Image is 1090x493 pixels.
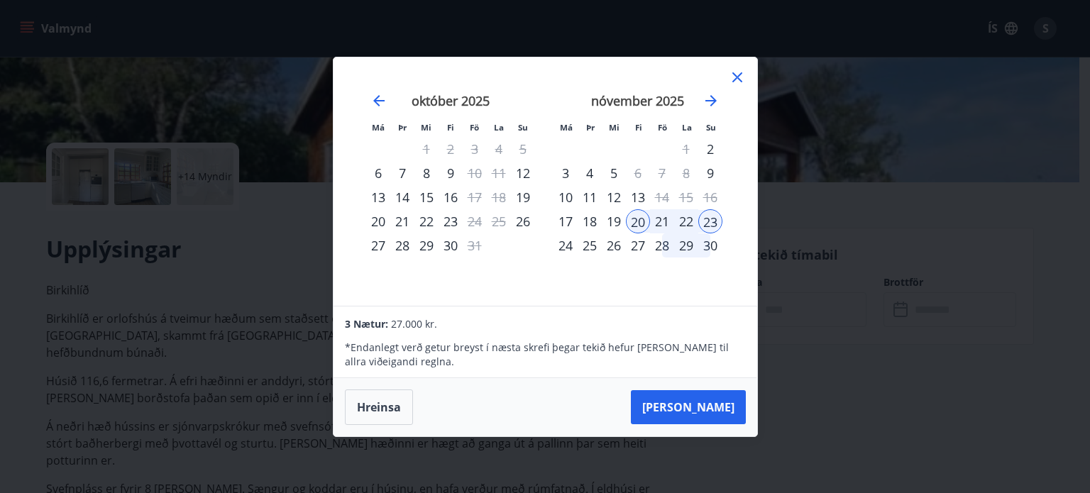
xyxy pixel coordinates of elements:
[439,185,463,209] div: 16
[602,233,626,257] td: Choose miðvikudagur, 26. nóvember 2025 as your check-in date. It’s available.
[463,161,487,185] td: Choose föstudagur, 10. október 2025 as your check-in date. It’s available.
[554,209,578,233] td: Choose mánudagur, 17. nóvember 2025 as your check-in date. It’s available.
[602,161,626,185] td: Choose miðvikudagur, 5. nóvember 2025 as your check-in date. It’s available.
[658,122,667,133] small: Fö
[578,209,602,233] td: Choose þriðjudagur, 18. nóvember 2025 as your check-in date. It’s available.
[370,92,387,109] div: Move backward to switch to the previous month.
[554,233,578,257] div: 24
[463,185,487,209] td: Choose föstudagur, 17. október 2025 as your check-in date. It’s available.
[439,209,463,233] td: Choose fimmtudagur, 23. október 2025 as your check-in date. It’s available.
[650,233,674,257] td: Choose föstudagur, 28. nóvember 2025 as your check-in date. It’s available.
[398,122,407,133] small: Þr
[602,161,626,185] div: 5
[674,185,698,209] td: Not available. laugardagur, 15. nóvember 2025
[366,185,390,209] td: Choose mánudagur, 13. október 2025 as your check-in date. It’s available.
[421,122,431,133] small: Mi
[650,209,674,233] td: Selected. föstudagur, 21. nóvember 2025
[463,209,487,233] div: Aðeins útritun í boði
[650,161,674,185] td: Not available. föstudagur, 7. nóvember 2025
[698,209,722,233] div: 23
[414,233,439,257] td: Choose miðvikudagur, 29. október 2025 as your check-in date. It’s available.
[626,209,650,233] div: 20
[626,233,650,257] div: 27
[372,122,385,133] small: Má
[591,92,684,109] strong: nóvember 2025
[511,161,535,185] td: Choose sunnudagur, 12. október 2025 as your check-in date. It’s available.
[554,185,578,209] div: 10
[698,161,722,185] div: Aðeins innritun í boði
[602,185,626,209] td: Choose miðvikudagur, 12. nóvember 2025 as your check-in date. It’s available.
[414,233,439,257] div: 29
[626,161,650,185] td: Choose fimmtudagur, 6. nóvember 2025 as your check-in date. It’s available.
[626,161,650,185] div: Aðeins útritun í boði
[470,122,479,133] small: Fö
[578,185,602,209] td: Choose þriðjudagur, 11. nóvember 2025 as your check-in date. It’s available.
[463,185,487,209] div: Aðeins útritun í boði
[366,233,390,257] td: Choose mánudagur, 27. október 2025 as your check-in date. It’s available.
[414,137,439,161] td: Not available. miðvikudagur, 1. október 2025
[511,185,535,209] td: Choose sunnudagur, 19. október 2025 as your check-in date. It’s available.
[511,209,535,233] div: Aðeins innritun í boði
[366,161,390,185] td: Choose mánudagur, 6. október 2025 as your check-in date. It’s available.
[345,389,413,425] button: Hreinsa
[698,209,722,233] td: Selected as end date. sunnudagur, 23. nóvember 2025
[650,209,674,233] div: 21
[390,233,414,257] td: Choose þriðjudagur, 28. október 2025 as your check-in date. It’s available.
[345,317,388,331] span: 3 Nætur:
[698,233,722,257] div: 30
[447,122,454,133] small: Fi
[414,161,439,185] div: 8
[439,137,463,161] td: Not available. fimmtudagur, 2. október 2025
[390,161,414,185] td: Choose þriðjudagur, 7. október 2025 as your check-in date. It’s available.
[674,137,698,161] td: Not available. laugardagur, 1. nóvember 2025
[602,209,626,233] div: 19
[674,233,698,257] div: 29
[412,92,490,109] strong: október 2025
[414,185,439,209] div: 15
[439,185,463,209] td: Choose fimmtudagur, 16. október 2025 as your check-in date. It’s available.
[439,161,463,185] div: 9
[487,209,511,233] td: Not available. laugardagur, 25. október 2025
[626,185,650,209] td: Choose fimmtudagur, 13. nóvember 2025 as your check-in date. It’s available.
[674,233,698,257] td: Choose laugardagur, 29. nóvember 2025 as your check-in date. It’s available.
[366,233,390,257] div: 27
[626,209,650,233] td: Selected as start date. fimmtudagur, 20. nóvember 2025
[602,233,626,257] div: 26
[414,209,439,233] div: 22
[602,185,626,209] div: 12
[391,317,437,331] span: 27.000 kr.
[463,233,487,257] td: Choose föstudagur, 31. október 2025 as your check-in date. It’s available.
[511,137,535,161] td: Not available. sunnudagur, 5. október 2025
[586,122,595,133] small: Þr
[439,161,463,185] td: Choose fimmtudagur, 9. október 2025 as your check-in date. It’s available.
[674,209,698,233] td: Selected. laugardagur, 22. nóvember 2025
[463,161,487,185] div: Aðeins útritun í boði
[414,161,439,185] td: Choose miðvikudagur, 8. október 2025 as your check-in date. It’s available.
[390,233,414,257] div: 28
[439,233,463,257] div: 30
[626,185,650,209] div: 13
[439,233,463,257] td: Choose fimmtudagur, 30. október 2025 as your check-in date. It’s available.
[554,185,578,209] td: Choose mánudagur, 10. nóvember 2025 as your check-in date. It’s available.
[487,137,511,161] td: Not available. laugardagur, 4. október 2025
[578,233,602,257] div: 25
[366,209,390,233] td: Choose mánudagur, 20. október 2025 as your check-in date. It’s available.
[698,185,722,209] td: Not available. sunnudagur, 16. nóvember 2025
[390,185,414,209] div: 14
[650,185,674,209] div: Aðeins útritun í boði
[698,137,722,161] div: Aðeins innritun í boði
[390,209,414,233] td: Choose þriðjudagur, 21. október 2025 as your check-in date. It’s available.
[650,185,674,209] td: Choose föstudagur, 14. nóvember 2025 as your check-in date. It’s available.
[554,209,578,233] div: Aðeins innritun í boði
[414,209,439,233] td: Choose miðvikudagur, 22. október 2025 as your check-in date. It’s available.
[366,161,390,185] div: Aðeins innritun í boði
[554,161,578,185] td: Choose mánudagur, 3. nóvember 2025 as your check-in date. It’s available.
[626,233,650,257] td: Choose fimmtudagur, 27. nóvember 2025 as your check-in date. It’s available.
[554,233,578,257] td: Choose mánudagur, 24. nóvember 2025 as your check-in date. It’s available.
[635,122,642,133] small: Fi
[345,340,745,369] p: * Endanlegt verð getur breyst í næsta skrefi þegar tekið hefur [PERSON_NAME] til allra viðeigandi...
[487,185,511,209] td: Not available. laugardagur, 18. október 2025
[463,209,487,233] td: Choose föstudagur, 24. október 2025 as your check-in date. It’s available.
[439,209,463,233] div: 23
[609,122,620,133] small: Mi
